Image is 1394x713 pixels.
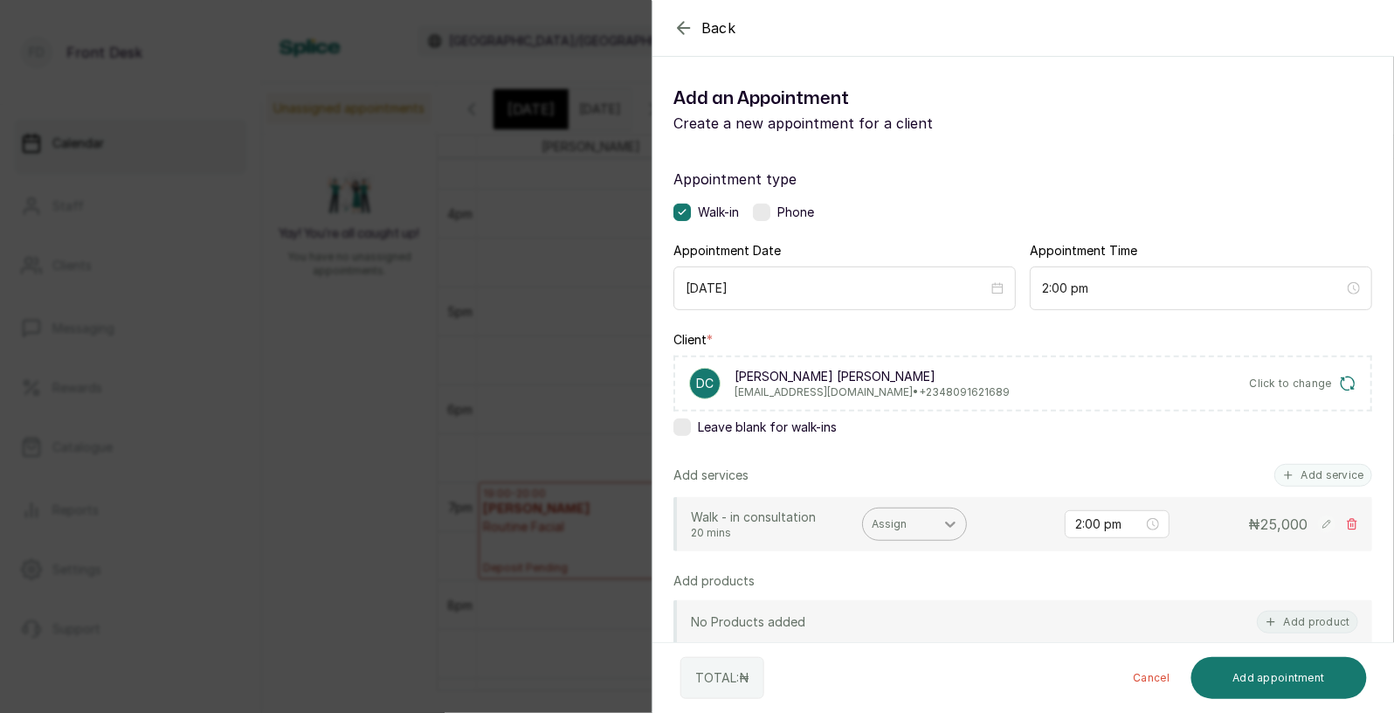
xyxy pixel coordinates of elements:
[1257,611,1358,633] button: Add product
[735,368,1010,385] p: [PERSON_NAME] [PERSON_NAME]
[1260,516,1308,533] span: 25,000
[701,17,736,38] span: Back
[1250,375,1357,392] button: Click to change
[1075,515,1143,534] input: Select time
[698,419,837,436] span: Leave blank for walk-ins
[1250,377,1333,391] span: Click to change
[1042,279,1344,298] input: Select time
[673,242,781,260] label: Appointment Date
[1191,657,1368,699] button: Add appointment
[696,375,714,392] p: Dc
[673,85,1023,113] h1: Add an Appointment
[691,526,848,540] p: 20 mins
[1248,514,1308,535] p: ₦
[695,669,749,687] p: TOTAL: ₦
[735,385,1010,399] p: [EMAIL_ADDRESS][DOMAIN_NAME] • +234 8091621689
[673,467,749,484] p: Add services
[673,17,736,38] button: Back
[686,279,988,298] input: Select date
[673,572,755,590] p: Add products
[698,204,739,221] span: Walk-in
[673,169,1372,190] label: Appointment type
[673,113,1023,134] p: Create a new appointment for a client
[691,509,848,526] p: Walk - in consultation
[691,613,805,631] p: No Products added
[1274,464,1372,487] button: Add service
[673,331,713,349] label: Client
[1120,657,1184,699] button: Cancel
[777,204,814,221] span: Phone
[1030,242,1137,260] label: Appointment Time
